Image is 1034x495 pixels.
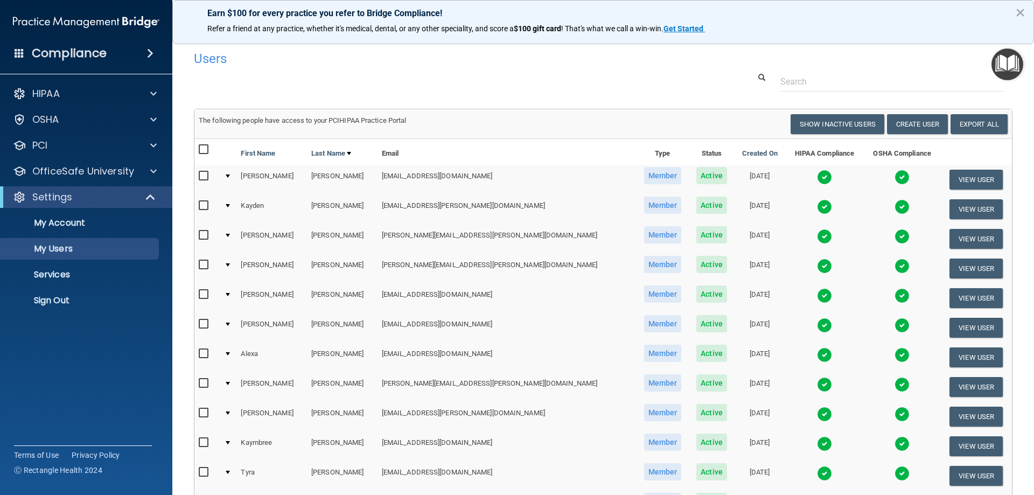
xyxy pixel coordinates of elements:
button: View User [949,466,1003,486]
td: [DATE] [734,461,785,491]
a: Get Started [663,24,705,33]
span: Member [644,374,682,392]
img: tick.e7d51cea.svg [895,259,910,274]
button: Create User [887,114,948,134]
td: [PERSON_NAME] [236,283,307,313]
td: Tyra [236,461,307,491]
img: tick.e7d51cea.svg [817,229,832,244]
a: First Name [241,147,275,160]
td: [PERSON_NAME] [307,283,378,313]
img: tick.e7d51cea.svg [817,347,832,362]
p: PCI [32,139,47,152]
span: Member [644,463,682,480]
h4: Compliance [32,46,107,61]
th: Type [636,139,689,165]
td: [EMAIL_ADDRESS][PERSON_NAME][DOMAIN_NAME] [378,402,636,431]
h4: Users [194,52,665,66]
img: tick.e7d51cea.svg [817,436,832,451]
td: [PERSON_NAME] [236,402,307,431]
img: tick.e7d51cea.svg [895,229,910,244]
button: View User [949,259,1003,278]
button: View User [949,436,1003,456]
td: [PERSON_NAME] [236,254,307,283]
p: Services [7,269,154,280]
span: Active [696,404,727,421]
span: Member [644,345,682,362]
span: The following people have access to your PCIHIPAA Practice Portal [199,116,407,124]
td: [EMAIL_ADDRESS][DOMAIN_NAME] [378,313,636,343]
span: Member [644,404,682,421]
th: OSHA Compliance [864,139,940,165]
button: View User [949,199,1003,219]
img: tick.e7d51cea.svg [895,288,910,303]
a: Privacy Policy [72,450,120,461]
td: [DATE] [734,283,785,313]
span: Member [644,315,682,332]
span: ! That's what we call a win-win. [561,24,663,33]
button: View User [949,288,1003,308]
td: [DATE] [734,313,785,343]
p: OSHA [32,113,59,126]
span: Ⓒ Rectangle Health 2024 [14,465,102,476]
button: View User [949,229,1003,249]
td: [PERSON_NAME] [307,343,378,372]
img: tick.e7d51cea.svg [817,318,832,333]
td: [EMAIL_ADDRESS][DOMAIN_NAME] [378,283,636,313]
span: Member [644,226,682,243]
img: tick.e7d51cea.svg [817,288,832,303]
img: tick.e7d51cea.svg [895,170,910,185]
img: tick.e7d51cea.svg [817,466,832,481]
button: Open Resource Center [991,48,1023,80]
th: Email [378,139,636,165]
span: Member [644,197,682,214]
td: [DATE] [734,402,785,431]
td: [PERSON_NAME][EMAIL_ADDRESS][PERSON_NAME][DOMAIN_NAME] [378,372,636,402]
span: Member [644,285,682,303]
strong: $100 gift card [514,24,561,33]
strong: Get Started [663,24,703,33]
a: OSHA [13,113,157,126]
td: [PERSON_NAME] [307,254,378,283]
button: View User [949,318,1003,338]
p: Sign Out [7,295,154,306]
td: [EMAIL_ADDRESS][DOMAIN_NAME] [378,343,636,372]
p: Settings [32,191,72,204]
p: HIPAA [32,87,60,100]
td: [PERSON_NAME] [236,165,307,194]
img: tick.e7d51cea.svg [895,466,910,481]
span: Refer a friend at any practice, whether it's medical, dental, or any other speciality, and score a [207,24,514,33]
td: Kaymbree [236,431,307,461]
img: tick.e7d51cea.svg [817,377,832,392]
td: [EMAIL_ADDRESS][DOMAIN_NAME] [378,431,636,461]
button: Close [1015,4,1025,21]
img: tick.e7d51cea.svg [895,347,910,362]
a: Created On [742,147,778,160]
span: Active [696,285,727,303]
p: My Users [7,243,154,254]
td: [PERSON_NAME] [236,224,307,254]
td: [EMAIL_ADDRESS][PERSON_NAME][DOMAIN_NAME] [378,194,636,224]
td: [PERSON_NAME] [307,402,378,431]
td: [DATE] [734,224,785,254]
a: PCI [13,139,157,152]
img: tick.e7d51cea.svg [895,377,910,392]
img: PMB logo [13,11,159,33]
td: [PERSON_NAME] [307,165,378,194]
span: Member [644,256,682,273]
td: [DATE] [734,194,785,224]
img: tick.e7d51cea.svg [895,318,910,333]
a: HIPAA [13,87,157,100]
a: Export All [951,114,1008,134]
img: tick.e7d51cea.svg [817,407,832,422]
input: Search [780,72,1004,92]
button: View User [949,407,1003,427]
span: Active [696,167,727,184]
img: tick.e7d51cea.svg [895,436,910,451]
td: [PERSON_NAME][EMAIL_ADDRESS][PERSON_NAME][DOMAIN_NAME] [378,254,636,283]
span: Active [696,345,727,362]
td: [PERSON_NAME] [307,313,378,343]
span: Active [696,434,727,451]
td: [PERSON_NAME] [307,224,378,254]
td: [DATE] [734,254,785,283]
td: [PERSON_NAME] [307,372,378,402]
